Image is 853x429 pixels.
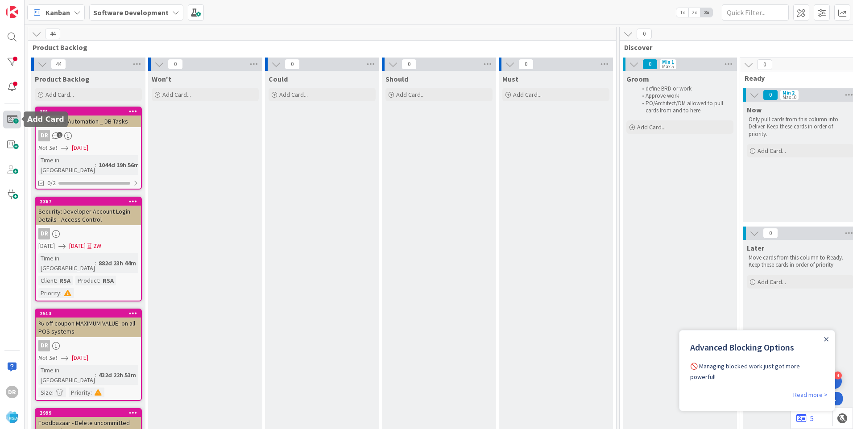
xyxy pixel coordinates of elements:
[763,228,778,239] span: 0
[749,116,852,138] p: Only pull cards from this column into Deliver. Keep these cards in order of priority.
[688,8,700,17] span: 2x
[93,8,169,17] b: Software Development
[513,91,542,99] span: Add Card...
[100,276,116,285] div: RSA
[36,309,141,337] div: 2513% off coupon MAXIMUM VALUE- on all POS systems
[36,206,141,225] div: Security: Developer Account Login Details - Access Control
[36,228,141,239] div: DR
[279,91,308,99] span: Add Card...
[75,276,99,285] div: Product
[36,309,141,318] div: 2513
[796,413,814,424] a: 5
[152,74,171,83] span: Won't
[96,370,138,380] div: 432d 22h 53m
[36,318,141,337] div: % off coupon MAXIMUM VALUE- on all POS systems
[27,115,64,124] h5: Add Card
[38,144,58,152] i: Not Set
[36,409,141,417] div: 3999
[38,130,50,141] div: DR
[19,1,41,12] span: Support
[757,59,772,70] span: 0
[96,160,141,170] div: 1044d 19h 56m
[700,8,712,17] span: 3x
[783,95,796,99] div: Max 10
[38,340,50,351] div: DR
[95,258,96,268] span: :
[36,198,141,225] div: 2367Security: Developer Account Login Details - Access Control
[40,310,141,317] div: 2513
[637,100,732,115] li: PO/Architect/DM allowed to pull cards from and to here
[747,105,762,114] span: Now
[502,74,518,83] span: Must
[95,370,96,380] span: :
[57,132,62,138] span: 1
[69,388,91,397] div: Priority
[47,178,56,188] span: 0/2
[637,92,732,99] li: Approve work
[40,410,141,416] div: 3999
[91,388,92,397] span: :
[758,147,786,155] span: Add Card...
[36,107,141,127] div: 391Weekly Ad Automation _ DB Tasks
[834,371,842,379] div: 4
[676,8,688,17] span: 1x
[36,340,141,351] div: DR
[722,4,789,21] input: Quick Filter...
[57,276,73,285] div: RSA
[33,43,605,52] span: Product Backlog
[662,64,674,69] div: Max 5
[783,91,795,95] div: Min 2
[518,59,534,70] span: 0
[396,91,425,99] span: Add Card...
[662,60,674,64] div: Min 1
[168,59,183,70] span: 0
[402,59,417,70] span: 0
[51,59,66,70] span: 44
[642,59,658,70] span: 0
[38,241,55,251] span: [DATE]
[69,241,86,251] span: [DATE]
[38,276,56,285] div: Client
[749,254,852,269] p: Move cards from this column to Ready. Keep these cards in order of priority.
[285,59,300,70] span: 0
[624,43,853,52] span: Discover
[38,155,95,175] div: Time in [GEOGRAPHIC_DATA]
[38,354,58,362] i: Not Set
[46,91,74,99] span: Add Card...
[36,107,141,115] div: 391
[162,91,191,99] span: Add Card...
[96,258,138,268] div: 882d 23h 44m
[46,7,70,18] span: Kanban
[93,241,101,251] div: 2W
[99,276,100,285] span: :
[679,330,835,411] iframe: UserGuiding Product Updates Slide Out
[269,74,288,83] span: Could
[626,74,649,83] span: Groom
[40,198,141,205] div: 2367
[45,29,60,39] span: 44
[745,74,849,82] span: Ready
[38,288,60,298] div: Priority
[95,160,96,170] span: :
[36,115,141,127] div: Weekly Ad Automation _ DB Tasks
[40,108,141,115] div: 391
[38,365,95,385] div: Time in [GEOGRAPHIC_DATA]
[763,90,778,100] span: 0
[36,198,141,206] div: 2367
[52,388,54,397] span: :
[747,243,764,252] span: Later
[36,130,141,141] div: DR
[56,276,57,285] span: :
[637,29,652,39] span: 0
[72,143,88,153] span: [DATE]
[38,228,50,239] div: DR
[38,253,95,273] div: Time in [GEOGRAPHIC_DATA]
[72,353,88,363] span: [DATE]
[38,388,52,397] div: Size
[637,85,732,92] li: define BRD or work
